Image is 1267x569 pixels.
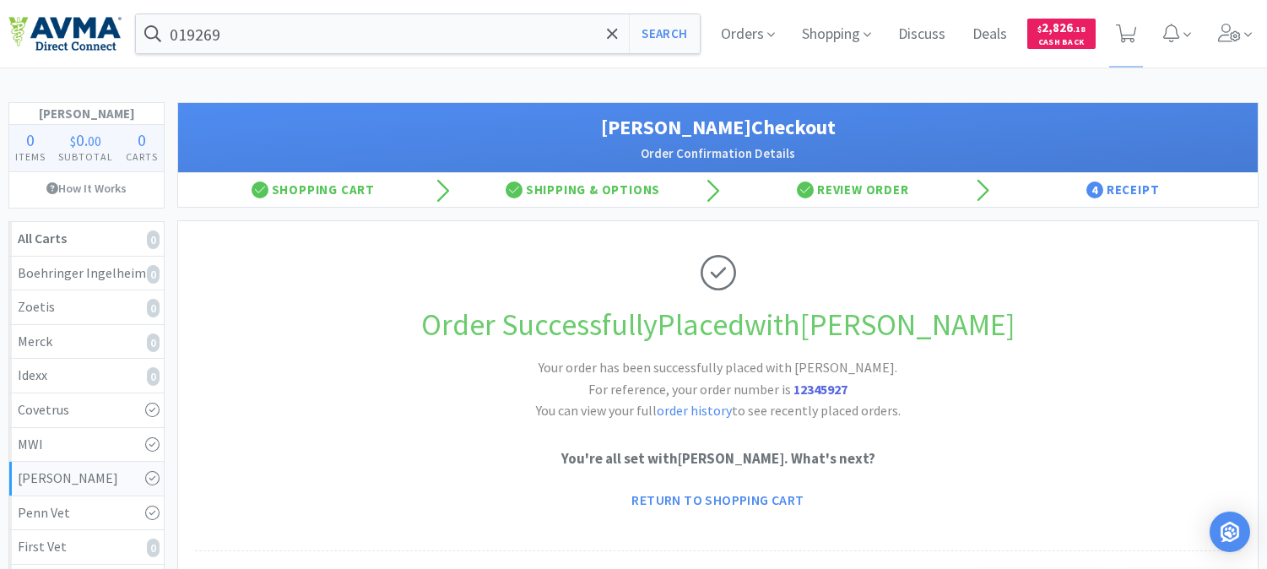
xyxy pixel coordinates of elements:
[18,434,155,456] div: MWI
[891,27,952,42] a: Discuss
[52,132,120,149] div: .
[9,172,164,204] a: How It Works
[1027,11,1096,57] a: $2,826.18Cash Back
[147,265,160,284] i: 0
[26,129,35,150] span: 0
[9,290,164,325] a: Zoetis0
[18,399,155,421] div: Covetrus
[9,393,164,428] a: Covetrus
[147,230,160,249] i: 0
[448,173,718,207] div: Shipping & Options
[465,357,972,422] h2: Your order has been successfully placed with [PERSON_NAME]. You can view your full to see recentl...
[52,149,120,165] h4: Subtotal
[18,502,155,524] div: Penn Vet
[178,173,448,207] div: Shopping Cart
[147,299,160,317] i: 0
[1037,38,1086,49] span: Cash Back
[9,462,164,496] a: [PERSON_NAME]
[1073,24,1086,35] span: . 18
[9,325,164,360] a: Merck0
[119,149,164,165] h4: Carts
[9,149,52,165] h4: Items
[18,263,155,284] div: Boehringer Ingelheim
[18,536,155,558] div: First Vet
[629,14,699,53] button: Search
[18,296,155,318] div: Zoetis
[195,447,1241,470] p: You're all set with [PERSON_NAME] . What's next?
[18,230,67,247] strong: All Carts
[147,539,160,557] i: 0
[147,367,160,386] i: 0
[966,27,1014,42] a: Deals
[147,333,160,352] i: 0
[1210,512,1250,552] div: Open Intercom Messenger
[195,144,1241,164] h2: Order Confirmation Details
[9,257,164,291] a: Boehringer Ingelheim0
[1037,24,1042,35] span: $
[9,530,164,565] a: First Vet0
[1086,182,1103,198] span: 4
[718,173,988,207] div: Review Order
[9,428,164,463] a: MWI
[18,331,155,353] div: Merck
[9,222,164,257] a: All Carts0
[195,111,1241,144] h1: [PERSON_NAME] Checkout
[657,402,732,419] a: order history
[138,129,146,150] span: 0
[9,103,164,125] h1: [PERSON_NAME]
[588,381,847,398] span: For reference, your order number is
[70,133,76,149] span: $
[620,483,815,517] a: Return to Shopping Cart
[76,129,84,150] span: 0
[1037,19,1086,35] span: 2,826
[136,14,700,53] input: Search by item, sku, manufacturer, ingredient, size...
[9,496,164,531] a: Penn Vet
[793,381,847,398] strong: 12345927
[88,133,101,149] span: 00
[9,359,164,393] a: Idexx0
[18,468,155,490] div: [PERSON_NAME]
[195,301,1241,350] h1: Order Successfully Placed with [PERSON_NAME]
[18,365,155,387] div: Idexx
[8,16,122,51] img: e4e33dab9f054f5782a47901c742baa9_102.png
[988,173,1258,207] div: Receipt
